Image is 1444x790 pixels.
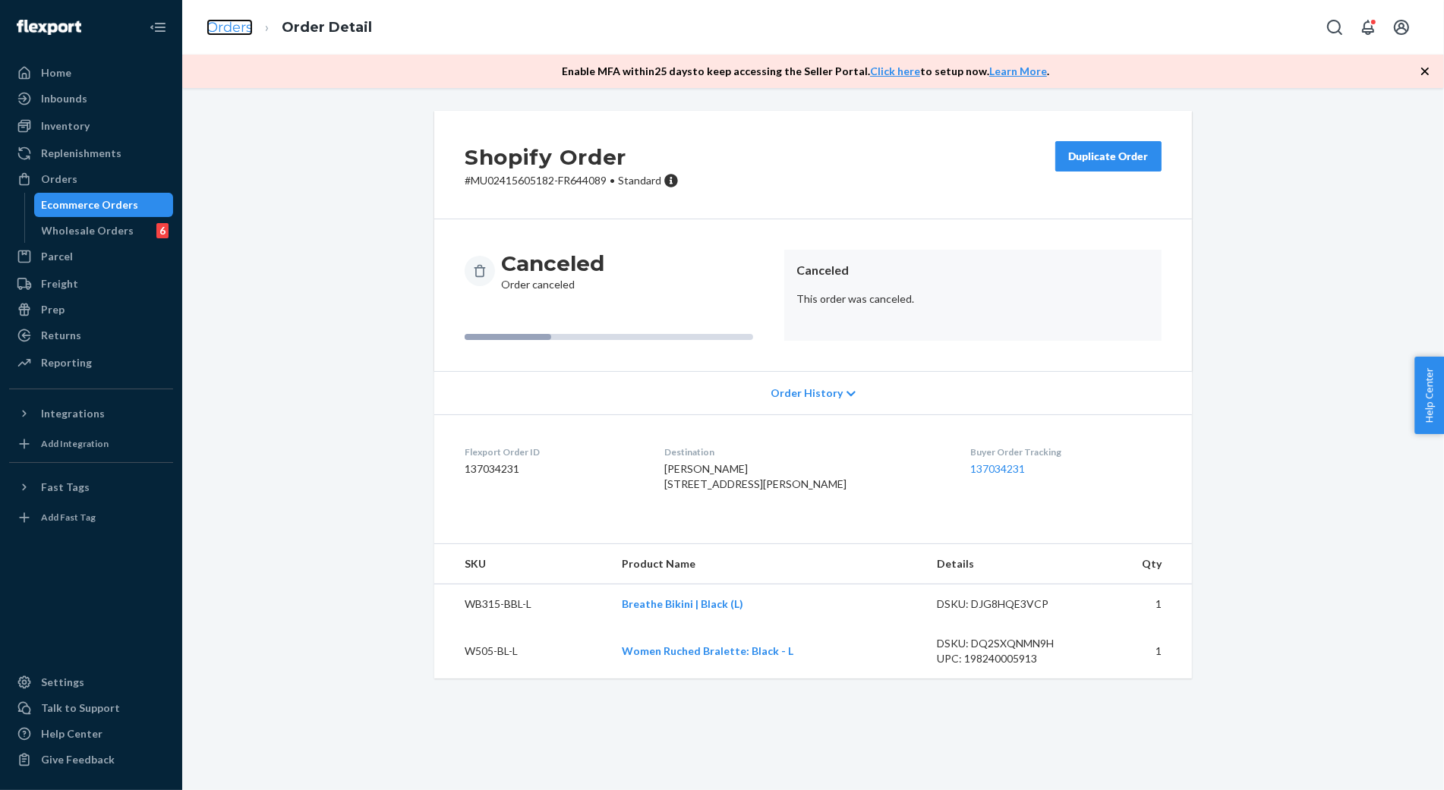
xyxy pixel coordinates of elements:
[623,597,744,610] a: Breathe Bikini | Black (L)
[41,146,121,161] div: Replenishments
[9,323,173,348] a: Returns
[1414,357,1444,434] button: Help Center
[9,272,173,296] a: Freight
[41,480,90,495] div: Fast Tags
[938,596,1080,612] div: DSKU: DJG8HQE3VCP
[9,696,173,720] a: Talk to Support
[9,167,173,191] a: Orders
[9,722,173,746] a: Help Center
[41,249,73,264] div: Parcel
[434,624,610,678] td: W505-BL-L
[465,173,679,188] p: # MU02415605182-FR644089
[207,19,253,36] a: Orders
[41,91,87,106] div: Inbounds
[143,12,173,42] button: Close Navigation
[9,475,173,499] button: Fast Tags
[41,752,115,767] div: Give Feedback
[465,445,640,458] dt: Flexport Order ID
[925,544,1092,584] th: Details
[42,223,134,238] div: Wholesale Orders
[41,406,105,421] div: Integrations
[610,174,615,187] span: •
[1319,12,1350,42] button: Open Search Box
[664,445,947,458] dt: Destination
[41,118,90,134] div: Inventory
[9,670,173,694] a: Settings
[664,462,847,490] span: [PERSON_NAME] [STREET_ADDRESS][PERSON_NAME]
[623,644,794,657] a: Women Ruched Bralette: Black - L
[465,141,679,173] h2: Shopify Order
[9,114,173,138] a: Inventory
[1386,12,1417,42] button: Open account menu
[1092,544,1192,584] th: Qty
[465,461,640,477] dd: 137034231
[17,20,81,35] img: Flexport logo
[282,19,372,36] a: Order Detail
[610,544,925,584] th: Product Name
[1068,149,1149,164] div: Duplicate Order
[434,584,610,625] td: WB315-BBL-L
[41,276,78,291] div: Freight
[41,172,77,187] div: Orders
[9,432,173,456] a: Add Integration
[9,351,173,375] a: Reporting
[796,262,1149,279] header: Canceled
[9,141,173,165] a: Replenishments
[41,700,120,716] div: Talk to Support
[1092,624,1192,678] td: 1
[41,355,92,370] div: Reporting
[194,5,384,50] ol: breadcrumbs
[970,462,1025,475] a: 137034231
[1353,12,1383,42] button: Open notifications
[9,748,173,772] button: Give Feedback
[156,223,169,238] div: 6
[41,675,84,690] div: Settings
[41,511,96,524] div: Add Fast Tag
[41,328,81,343] div: Returns
[771,386,843,401] span: Order History
[938,636,1080,651] div: DSKU: DQ2SXQNMN9H
[34,193,174,217] a: Ecommerce Orders
[434,544,610,584] th: SKU
[970,445,1162,458] dt: Buyer Order Tracking
[501,250,604,277] h3: Canceled
[9,297,173,322] a: Prep
[9,401,173,426] button: Integrations
[989,65,1047,77] a: Learn More
[42,197,139,212] div: Ecommerce Orders
[41,726,102,741] div: Help Center
[796,291,1149,307] p: This order was canceled.
[41,302,65,317] div: Prep
[938,651,1080,666] div: UPC: 198240005913
[1092,584,1192,625] td: 1
[41,65,71,80] div: Home
[9,87,173,111] a: Inbounds
[9,244,173,269] a: Parcel
[9,505,173,530] a: Add Fast Tag
[41,437,109,450] div: Add Integration
[9,61,173,85] a: Home
[1055,141,1162,172] button: Duplicate Order
[870,65,920,77] a: Click here
[501,250,604,292] div: Order canceled
[562,64,1049,79] p: Enable MFA within 25 days to keep accessing the Seller Portal. to setup now. .
[618,174,661,187] span: Standard
[34,219,174,243] a: Wholesale Orders6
